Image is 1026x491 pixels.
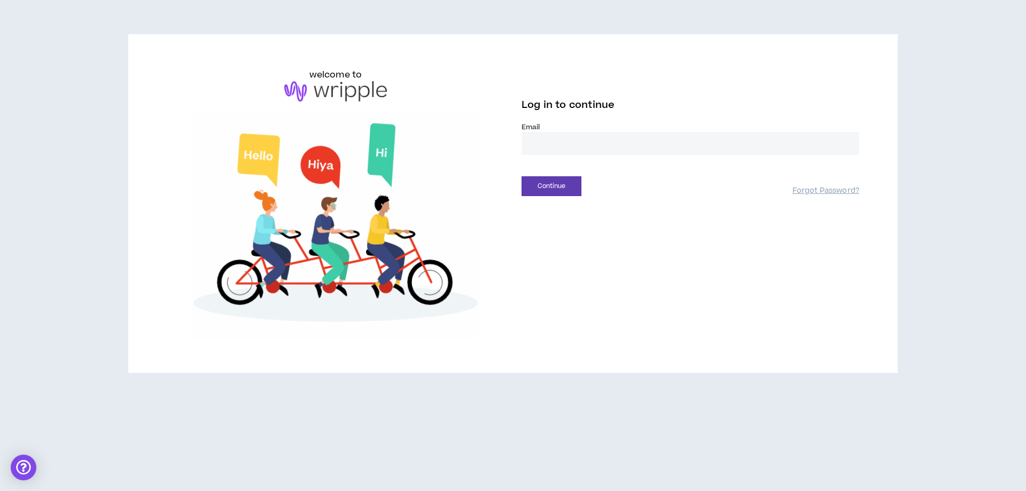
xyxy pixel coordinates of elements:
img: logo-brand.png [284,81,387,102]
a: Forgot Password? [792,186,859,196]
div: Open Intercom Messenger [11,455,36,480]
label: Email [522,122,859,132]
h6: welcome to [309,68,362,81]
span: Log in to continue [522,98,615,112]
button: Continue [522,176,581,196]
img: Welcome to Wripple [167,112,504,339]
